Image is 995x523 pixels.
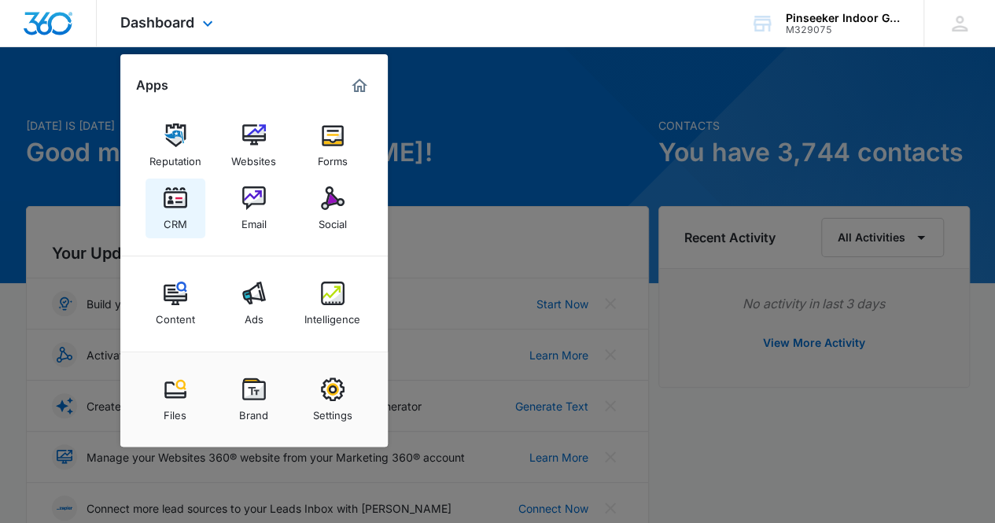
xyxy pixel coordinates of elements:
[224,179,284,238] a: Email
[224,116,284,175] a: Websites
[149,147,201,168] div: Reputation
[156,305,195,326] div: Content
[146,370,205,429] a: Files
[231,147,276,168] div: Websites
[164,210,187,230] div: CRM
[303,116,363,175] a: Forms
[786,12,901,24] div: account name
[303,274,363,333] a: Intelligence
[347,73,372,98] a: Marketing 360® Dashboard
[319,210,347,230] div: Social
[786,24,901,35] div: account id
[303,370,363,429] a: Settings
[146,274,205,333] a: Content
[303,179,363,238] a: Social
[313,401,352,422] div: Settings
[245,305,263,326] div: Ads
[224,274,284,333] a: Ads
[304,305,360,326] div: Intelligence
[146,179,205,238] a: CRM
[136,78,168,93] h2: Apps
[239,401,268,422] div: Brand
[120,14,194,31] span: Dashboard
[224,370,284,429] a: Brand
[164,401,186,422] div: Files
[146,116,205,175] a: Reputation
[241,210,267,230] div: Email
[318,147,348,168] div: Forms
